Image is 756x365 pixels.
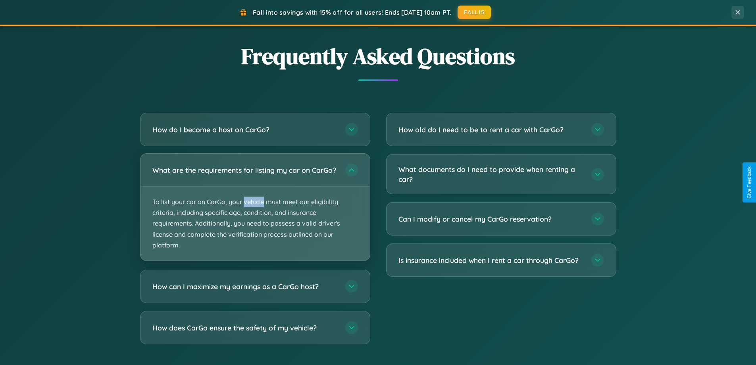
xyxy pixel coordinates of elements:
h3: What documents do I need to provide when renting a car? [398,164,583,184]
div: Give Feedback [746,166,752,199]
h3: How old do I need to be to rent a car with CarGo? [398,125,583,135]
h3: How do I become a host on CarGo? [152,125,337,135]
h3: Is insurance included when I rent a car through CarGo? [398,255,583,265]
h2: Frequently Asked Questions [140,41,616,71]
span: Fall into savings with 15% off for all users! Ends [DATE] 10am PT. [253,8,452,16]
h3: How can I maximize my earnings as a CarGo host? [152,282,337,292]
p: To list your car on CarGo, your vehicle must meet our eligibility criteria, including specific ag... [140,187,370,261]
h3: How does CarGo ensure the safety of my vehicle? [152,323,337,333]
h3: What are the requirements for listing my car on CarGo? [152,165,337,175]
button: FALL15 [458,6,491,19]
h3: Can I modify or cancel my CarGo reservation? [398,214,583,224]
